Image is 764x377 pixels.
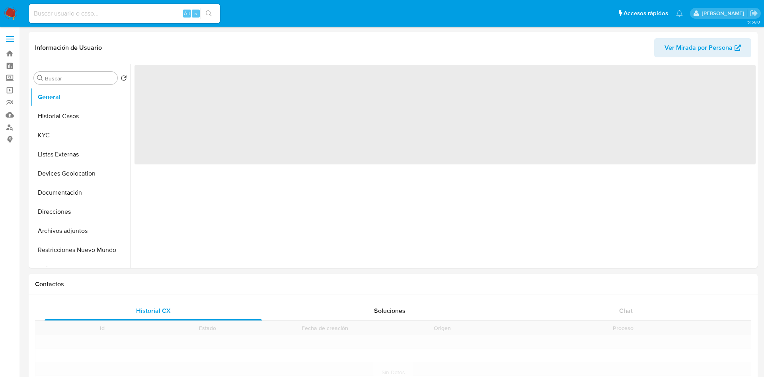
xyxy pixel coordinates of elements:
[195,10,197,17] span: s
[750,9,758,18] a: Salir
[665,38,733,57] span: Ver Mirada por Persona
[31,126,130,145] button: KYC
[374,306,405,315] span: Soluciones
[619,306,633,315] span: Chat
[134,65,756,164] span: ‌
[702,10,747,17] p: ivonne.perezonofre@mercadolibre.com.mx
[654,38,751,57] button: Ver Mirada por Persona
[676,10,683,17] a: Notificaciones
[29,8,220,19] input: Buscar usuario o caso...
[31,221,130,240] button: Archivos adjuntos
[35,44,102,52] h1: Información de Usuario
[31,202,130,221] button: Direcciones
[35,280,751,288] h1: Contactos
[31,240,130,260] button: Restricciones Nuevo Mundo
[624,9,668,18] span: Accesos rápidos
[31,145,130,164] button: Listas Externas
[31,183,130,202] button: Documentación
[37,75,43,81] button: Buscar
[201,8,217,19] button: search-icon
[31,88,130,107] button: General
[31,260,130,279] button: Créditos
[31,107,130,126] button: Historial Casos
[45,75,114,82] input: Buscar
[184,10,190,17] span: Alt
[31,164,130,183] button: Devices Geolocation
[121,75,127,84] button: Volver al orden por defecto
[136,306,171,315] span: Historial CX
